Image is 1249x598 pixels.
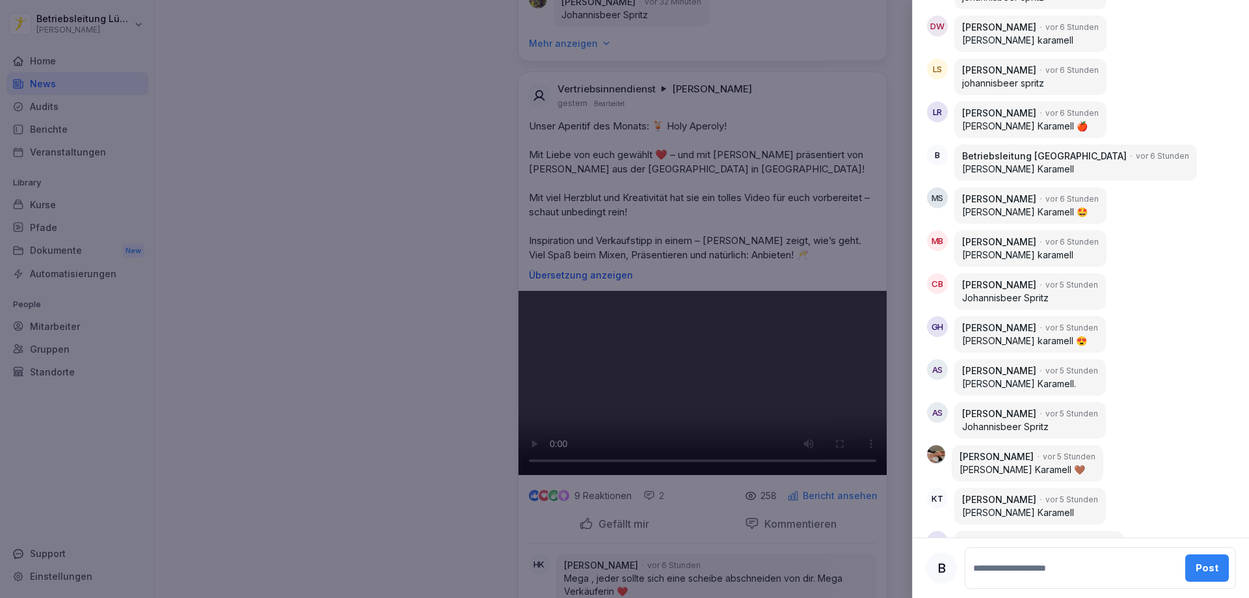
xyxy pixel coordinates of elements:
[960,450,1034,463] p: [PERSON_NAME]
[1185,554,1229,582] button: Post
[962,407,1036,420] p: [PERSON_NAME]
[1043,451,1095,463] p: vor 5 Stunden
[962,34,1099,47] p: [PERSON_NAME] karamell
[962,150,1127,163] p: Betriebsleitung [GEOGRAPHIC_DATA]
[962,279,1036,292] p: [PERSON_NAME]
[960,463,1095,476] p: [PERSON_NAME] Karamell 🤎
[962,193,1036,206] p: [PERSON_NAME]
[927,187,948,208] div: MS
[926,552,957,584] div: B
[927,273,948,294] div: CB
[962,236,1036,249] p: [PERSON_NAME]
[927,402,948,423] div: AS
[962,120,1099,133] p: [PERSON_NAME] Karamell 🍎
[962,321,1036,334] p: [PERSON_NAME]
[927,316,948,337] div: GH
[1136,150,1189,162] p: vor 6 Stunden
[1196,561,1218,575] div: Post
[927,144,948,165] div: B
[962,292,1098,305] p: Johannisbeer Spritz
[1045,64,1099,76] p: vor 6 Stunden
[927,230,948,251] div: MB
[1045,408,1098,420] p: vor 5 Stunden
[962,493,1036,506] p: [PERSON_NAME]
[962,249,1099,262] p: [PERSON_NAME] karamell
[962,506,1098,519] p: [PERSON_NAME] Karamell
[927,531,948,552] div: LR
[1045,193,1099,205] p: vor 6 Stunden
[927,488,948,509] div: KT
[927,59,948,79] div: LS
[962,107,1036,120] p: [PERSON_NAME]
[962,206,1099,219] p: [PERSON_NAME] Karamell 🤩
[927,16,948,36] div: DW
[962,536,1054,549] p: Lis-[PERSON_NAME]
[962,21,1036,34] p: [PERSON_NAME]
[927,102,948,122] div: LR
[1045,21,1099,33] p: vor 6 Stunden
[962,64,1036,77] p: [PERSON_NAME]
[927,445,945,463] img: q6lfxa711zab0ezlxd2j49z3.png
[962,334,1098,347] p: [PERSON_NAME] karamell 😍
[1045,365,1098,377] p: vor 5 Stunden
[962,77,1099,90] p: johannisbeer spritz
[962,377,1098,390] p: [PERSON_NAME] Karamell.
[1045,322,1098,334] p: vor 5 Stunden
[962,163,1189,176] p: [PERSON_NAME] Karamell
[962,364,1036,377] p: [PERSON_NAME]
[1045,279,1098,291] p: vor 5 Stunden
[1045,236,1099,248] p: vor 6 Stunden
[927,359,948,380] div: AS
[1045,107,1099,119] p: vor 6 Stunden
[1045,494,1098,506] p: vor 5 Stunden
[962,420,1098,433] p: Johannisbeer Spritz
